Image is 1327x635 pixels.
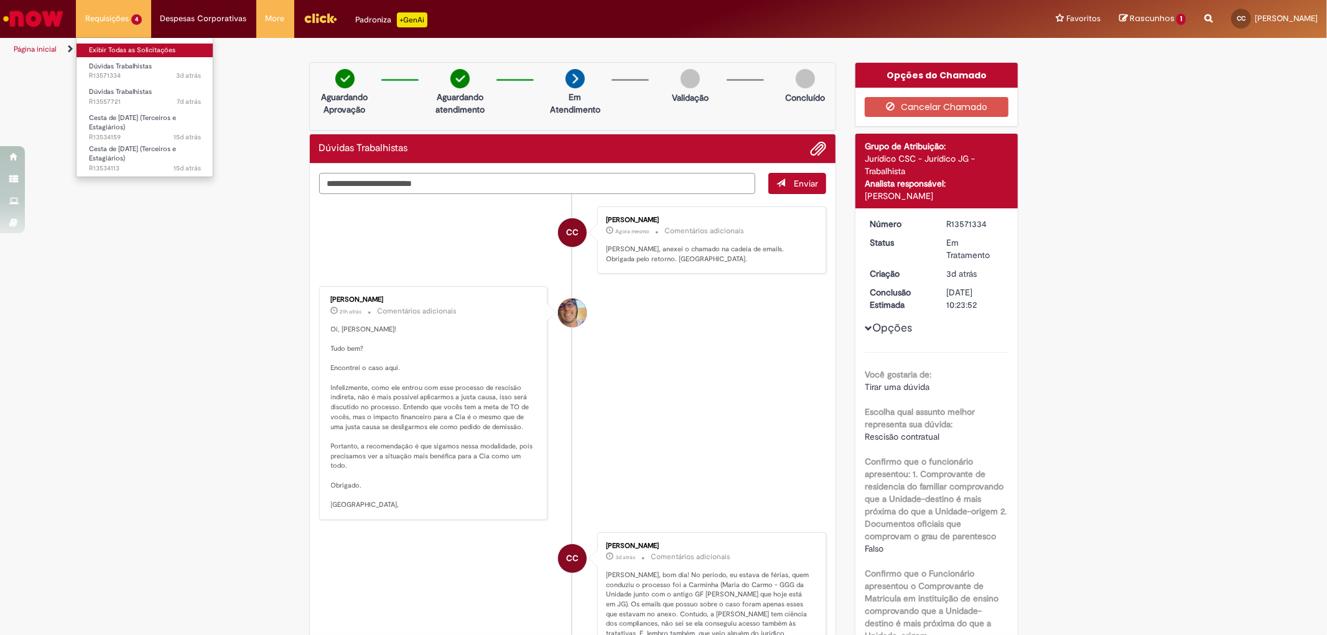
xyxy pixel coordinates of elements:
p: Concluído [785,91,825,104]
span: Enviar [794,178,818,189]
time: 15/09/2025 08:55:21 [174,132,201,142]
span: R13534113 [89,164,201,174]
span: Despesas Corporativas [161,12,247,25]
div: Caroline Alves Costa [558,218,587,247]
span: Rescisão contratual [865,431,939,442]
span: Agora mesmo [615,228,649,235]
p: Aguardando atendimento [430,91,490,116]
div: [PERSON_NAME] [331,296,538,304]
p: Validação [672,91,709,104]
div: Pedro Henrique De Oliveira Alves [558,299,587,327]
p: +GenAi [397,12,427,27]
button: Enviar [768,173,826,194]
p: Aguardando Aprovação [315,91,375,116]
img: ServiceNow [1,6,65,31]
div: Opções do Chamado [855,63,1018,88]
img: check-circle-green.png [450,69,470,88]
dt: Número [860,218,937,230]
span: More [266,12,285,25]
p: Em Atendimento [545,91,605,116]
b: Escolha qual assunto melhor representa sua dúvida: [865,406,975,430]
div: [PERSON_NAME] [606,216,813,224]
span: 3d atrás [946,268,977,279]
img: check-circle-green.png [335,69,355,88]
time: 26/09/2025 15:51:51 [946,268,977,279]
a: Exibir Todas as Solicitações [77,44,213,57]
a: Aberto R13534159 : Cesta de Natal (Terceiros e Estagiários) [77,111,213,138]
img: click_logo_yellow_360x200.png [304,9,337,27]
dt: Criação [860,267,937,280]
span: 3d atrás [176,71,201,80]
span: Rascunhos [1130,12,1175,24]
p: [PERSON_NAME], anexei o chamado na cadeia de emails. Obrigada pelo retorno. [GEOGRAPHIC_DATA]. [606,244,813,264]
a: Página inicial [14,44,57,54]
dt: Conclusão Estimada [860,286,937,311]
div: Jurídico CSC - Jurídico JG - Trabalhista [865,152,1008,177]
a: Rascunhos [1119,13,1186,25]
img: img-circle-grey.png [796,69,815,88]
small: Comentários adicionais [651,552,730,562]
div: R13571334 [946,218,1004,230]
span: R13571334 [89,71,201,81]
time: 26/09/2025 15:51:53 [176,71,201,80]
a: Aberto R13557721 : Dúvidas Trabalhistas [77,85,213,108]
small: Comentários adicionais [378,306,457,317]
dt: Status [860,236,937,249]
span: R13534159 [89,132,201,142]
ul: Requisições [76,37,213,177]
div: Analista responsável: [865,177,1008,190]
b: Confirmo que o funcionário apresentou: 1. Comprovante de residencia do familiar comprovando que a... [865,456,1007,542]
h2: Dúvidas Trabalhistas Histórico de tíquete [319,143,408,154]
div: Grupo de Atribuição: [865,140,1008,152]
small: Comentários adicionais [664,226,744,236]
span: 15d atrás [174,132,201,142]
div: Em Tratamento [946,236,1004,261]
a: Aberto R13534113 : Cesta de Natal (Terceiros e Estagiários) [77,142,213,169]
div: [PERSON_NAME] [865,190,1008,202]
ul: Trilhas de página [9,38,875,61]
span: Dúvidas Trabalhistas [89,87,152,96]
span: 1 [1176,14,1186,25]
button: Adicionar anexos [810,141,826,157]
span: 4 [131,14,142,25]
div: [PERSON_NAME] [606,542,813,550]
time: 15/09/2025 08:44:10 [174,164,201,173]
a: Aberto R13571334 : Dúvidas Trabalhistas [77,60,213,83]
button: Cancelar Chamado [865,97,1008,117]
span: Requisições [85,12,129,25]
p: Oi, [PERSON_NAME]! Tudo bem? Encontrei o caso aqui. Infelizmente, como ele entrou com esse proces... [331,325,538,510]
b: Você gostaria de: [865,369,931,380]
time: 28/09/2025 18:04:50 [340,308,362,315]
span: CC [1237,14,1246,22]
span: [PERSON_NAME] [1255,13,1318,24]
span: R13557721 [89,97,201,107]
img: img-circle-grey.png [681,69,700,88]
span: 15d atrás [174,164,201,173]
textarea: Digite sua mensagem aqui... [319,173,756,194]
span: Falso [865,543,883,554]
span: 3d atrás [615,554,635,561]
span: 21h atrás [340,308,362,315]
span: Dúvidas Trabalhistas [89,62,152,71]
span: Cesta de [DATE] (Terceiros e Estagiários) [89,113,176,132]
div: Caroline Alves Costa [558,544,587,573]
span: CC [566,544,579,573]
span: Favoritos [1066,12,1101,25]
time: 29/09/2025 15:31:57 [615,228,649,235]
time: 23/09/2025 09:26:59 [177,97,201,106]
img: arrow-next.png [566,69,585,88]
div: Padroniza [356,12,427,27]
span: 7d atrás [177,97,201,106]
span: CC [566,218,579,248]
div: [DATE] 10:23:52 [946,286,1004,311]
div: 26/09/2025 15:51:51 [946,267,1004,280]
span: Cesta de [DATE] (Terceiros e Estagiários) [89,144,176,164]
span: Tirar uma dúvida [865,381,929,392]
